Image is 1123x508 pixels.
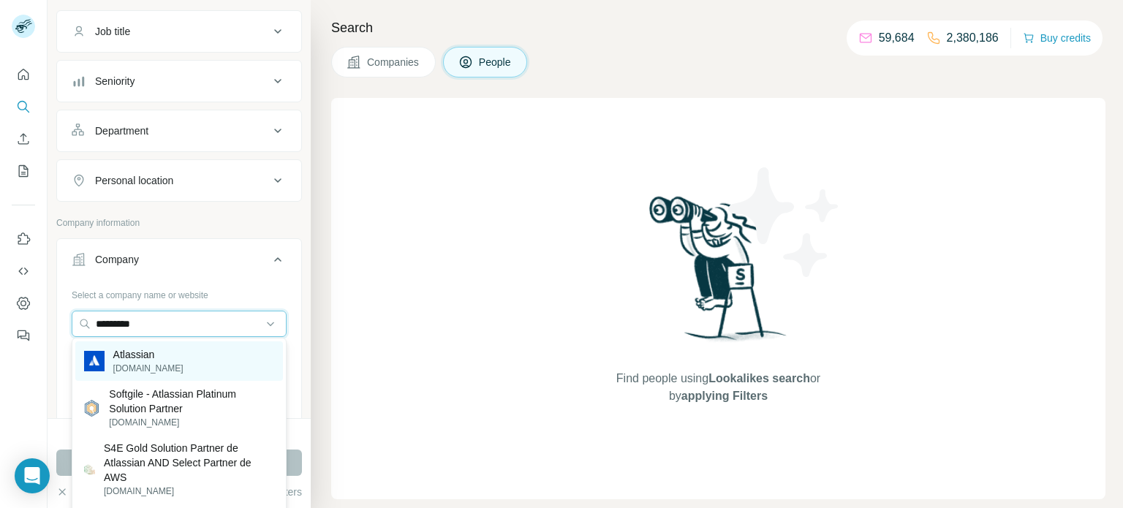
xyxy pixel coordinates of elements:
[104,485,274,498] p: [DOMAIN_NAME]
[113,347,184,362] p: Atlassian
[1023,28,1091,48] button: Buy credits
[681,390,768,402] span: applying Filters
[12,61,35,88] button: Quick start
[57,163,301,198] button: Personal location
[12,226,35,252] button: Use Surfe on LinkedIn
[57,14,301,49] button: Job title
[57,113,301,148] button: Department
[56,216,302,230] p: Company information
[479,55,513,69] span: People
[95,124,148,138] div: Department
[57,242,301,283] button: Company
[109,416,274,429] p: [DOMAIN_NAME]
[95,74,135,88] div: Seniority
[56,485,98,499] button: Clear
[708,372,810,384] span: Lookalikes search
[104,441,274,485] p: S4E Gold Solution Partner de Atlassian AND Select Partner de AWS
[84,351,105,371] img: Atlassian
[95,24,130,39] div: Job title
[12,322,35,349] button: Feedback
[109,387,274,416] p: Softgile - Atlassian Platinum Solution Partner
[367,55,420,69] span: Companies
[72,283,287,302] div: Select a company name or website
[12,158,35,184] button: My lists
[12,94,35,120] button: Search
[84,464,95,475] img: S4E Gold Solution Partner de Atlassian AND Select Partner de AWS
[719,156,850,288] img: Surfe Illustration - Stars
[15,458,50,493] div: Open Intercom Messenger
[95,252,139,267] div: Company
[12,126,35,152] button: Enrich CSV
[601,370,835,405] span: Find people using or by
[947,29,999,47] p: 2,380,186
[331,18,1105,38] h4: Search
[12,258,35,284] button: Use Surfe API
[12,290,35,316] button: Dashboard
[95,173,173,188] div: Personal location
[113,362,184,375] p: [DOMAIN_NAME]
[643,192,795,355] img: Surfe Illustration - Woman searching with binoculars
[879,29,915,47] p: 59,684
[84,400,101,417] img: Softgile - Atlassian Platinum Solution Partner
[57,64,301,99] button: Seniority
